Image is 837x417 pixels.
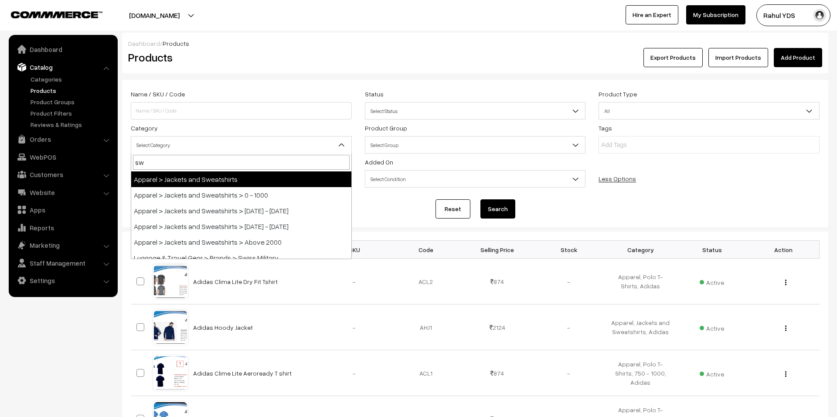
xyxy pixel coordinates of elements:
[700,367,724,379] span: Active
[11,237,115,253] a: Marketing
[99,4,210,26] button: [DOMAIN_NAME]
[390,241,462,259] th: Code
[643,48,703,67] button: Export Products
[365,123,407,133] label: Product Group
[533,304,605,350] td: -
[626,5,678,24] a: Hire an Expert
[128,39,822,48] div: /
[131,250,351,266] li: Luggage & Travel Gear > Brands > Swiss Military
[533,241,605,259] th: Stock
[676,241,748,259] th: Status
[28,109,115,118] a: Product Filters
[193,324,253,331] a: Adidas Hoody Jacket
[533,259,605,304] td: -
[28,97,115,106] a: Product Groups
[599,89,637,99] label: Product Type
[748,241,819,259] th: Action
[601,140,677,150] input: Add Tags
[11,202,115,218] a: Apps
[390,304,462,350] td: AHJ1
[11,9,87,19] a: COMMMERCE
[28,120,115,129] a: Reviews & Ratings
[131,234,351,250] li: Apparel > Jackets and Sweatshirts > Above 2000
[319,350,390,396] td: -
[462,241,533,259] th: Selling Price
[11,149,115,165] a: WebPOS
[365,136,586,154] span: Select Group
[128,40,160,47] a: Dashboard
[11,41,115,57] a: Dashboard
[462,259,533,304] td: 874
[131,89,185,99] label: Name / SKU / Code
[163,40,189,47] span: Products
[533,350,605,396] td: -
[131,171,351,187] li: Apparel > Jackets and Sweatshirts
[365,103,585,119] span: Select Status
[480,199,515,219] button: Search
[599,102,820,120] span: All
[605,304,676,350] td: Apparel, Jackets and Sweatshirts, Adidas
[131,102,352,120] input: Name / SKU / Code
[390,259,462,304] td: ACL2
[128,51,351,64] h2: Products
[462,304,533,350] td: 2124
[365,157,393,167] label: Added On
[319,259,390,304] td: -
[708,48,768,67] a: Import Products
[365,137,585,153] span: Select Group
[756,4,830,26] button: Rahul YDS
[193,278,278,285] a: Adidas Clima Lite Dry Fit Tshirt
[11,59,115,75] a: Catalog
[319,304,390,350] td: -
[605,350,676,396] td: Apparel, Polo T-Shirts, 750 - 1000, Adidas
[319,241,390,259] th: SKU
[131,123,158,133] label: Category
[686,5,745,24] a: My Subscription
[462,350,533,396] td: 874
[131,136,352,154] span: Select Category
[131,219,351,234] li: Apparel > Jackets and Sweatshirts > [DATE] - [DATE]
[785,280,786,285] img: Menu
[700,321,724,333] span: Active
[365,171,585,187] span: Select Condition
[11,185,115,200] a: Website
[28,86,115,95] a: Products
[365,102,586,120] span: Select Status
[436,199,470,219] a: Reset
[599,103,819,119] span: All
[193,369,292,377] a: Adidas Clime Lite Aeroready T shirt
[11,220,115,236] a: Reports
[599,175,636,182] a: Less Options
[11,11,102,18] img: COMMMERCE
[11,255,115,271] a: Staff Management
[131,203,351,219] li: Apparel > Jackets and Sweatshirts > [DATE] - [DATE]
[605,259,676,304] td: Apparel, Polo T-Shirts, Adidas
[365,170,586,188] span: Select Condition
[11,167,115,182] a: Customers
[11,273,115,288] a: Settings
[785,371,786,377] img: Menu
[599,123,612,133] label: Tags
[605,241,676,259] th: Category
[774,48,822,67] a: Add Product
[131,137,351,153] span: Select Category
[390,350,462,396] td: ACL1
[785,325,786,331] img: Menu
[131,187,351,203] li: Apparel > Jackets and Sweatshirts > 0 - 1000
[11,131,115,147] a: Orders
[28,75,115,84] a: Categories
[813,9,826,22] img: user
[365,89,384,99] label: Status
[700,276,724,287] span: Active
